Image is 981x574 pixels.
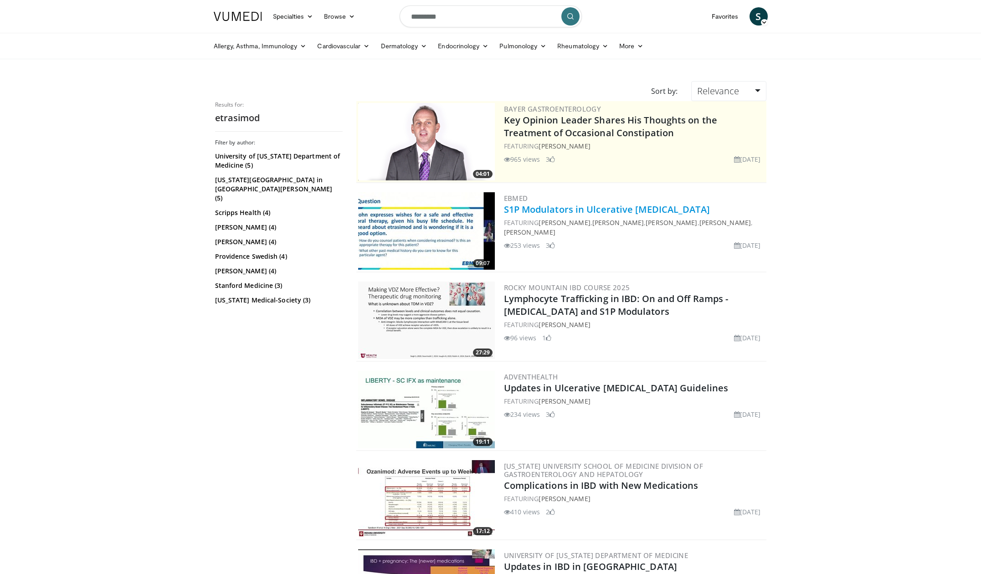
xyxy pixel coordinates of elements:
[312,37,375,55] a: Cardiovascular
[546,410,555,419] li: 3
[734,241,761,250] li: [DATE]
[644,81,684,101] div: Sort by:
[504,320,765,329] div: FEATURING
[358,371,495,448] img: 86d06df9-b58e-402a-9001-4580e6a92848.300x170_q85_crop-smart_upscale.jpg
[358,192,495,270] img: 084b3dcf-e3c4-4b6c-9948-1b3317e1a2e0.300x170_q85_crop-smart_upscale.jpg
[473,527,493,535] span: 17:12
[215,281,340,290] a: Stanford Medicine (3)
[504,104,601,113] a: Bayer Gastroenterology
[539,218,590,227] a: [PERSON_NAME]
[699,218,751,227] a: [PERSON_NAME]
[215,139,343,146] h3: Filter by author:
[504,461,704,479] a: [US_STATE] University School of Medicine Division of Gastroenterology and Hepatology
[358,460,495,538] a: 17:12
[432,37,494,55] a: Endocrinology
[546,507,555,517] li: 2
[539,494,590,503] a: [PERSON_NAME]
[215,237,340,246] a: [PERSON_NAME] (4)
[504,382,729,394] a: Updates in Ulcerative [MEDICAL_DATA] Guidelines
[504,283,630,292] a: Rocky Mountain IBD Course 2025
[539,142,590,150] a: [PERSON_NAME]
[504,218,765,237] div: FEATURING , , , ,
[691,81,766,101] a: Relevance
[504,154,540,164] li: 965 views
[552,37,614,55] a: Rheumatology
[214,12,262,21] img: VuMedi Logo
[267,7,319,26] a: Specialties
[504,410,540,419] li: 234 views
[539,320,590,329] a: [PERSON_NAME]
[504,551,688,560] a: University of [US_STATE] Department of Medicine
[358,282,495,359] img: d2f61e80-8217-43aa-a92c-c48969f0728d.300x170_q85_crop-smart_upscale.jpg
[592,218,644,227] a: [PERSON_NAME]
[504,507,540,517] li: 410 views
[504,241,540,250] li: 253 views
[734,410,761,419] li: [DATE]
[542,333,551,343] li: 1
[208,37,312,55] a: Allergy, Asthma, Immunology
[215,208,340,217] a: Scripps Health (4)
[358,192,495,270] a: 09:07
[473,170,493,178] span: 04:01
[504,333,537,343] li: 96 views
[215,175,340,203] a: [US_STATE][GEOGRAPHIC_DATA] in [GEOGRAPHIC_DATA][PERSON_NAME] (5)
[358,282,495,359] a: 27:29
[734,507,761,517] li: [DATE]
[358,371,495,448] a: 19:11
[215,252,340,261] a: Providence Swedish (4)
[375,37,433,55] a: Dermatology
[504,194,528,203] a: EBMed
[539,397,590,405] a: [PERSON_NAME]
[400,5,582,27] input: Search topics, interventions
[494,37,552,55] a: Pulmonology
[215,152,340,170] a: University of [US_STATE] Department of Medicine (5)
[215,101,343,108] p: Results for:
[504,228,555,236] a: [PERSON_NAME]
[646,218,697,227] a: [PERSON_NAME]
[215,296,340,305] a: [US_STATE] Medical-Society (3)
[504,141,765,151] div: FEATURING
[750,7,768,26] a: S
[504,479,699,492] a: Complications in IBD with New Medications
[734,154,761,164] li: [DATE]
[504,560,678,573] a: Updates in IBD in [GEOGRAPHIC_DATA]
[734,333,761,343] li: [DATE]
[706,7,744,26] a: Favorites
[473,259,493,267] span: 09:07
[358,103,495,180] img: 9828b8df-38ad-4333-b93d-bb657251ca89.png.300x170_q85_crop-smart_upscale.png
[215,266,340,276] a: [PERSON_NAME] (4)
[358,460,495,538] img: b853e80d-0e2f-447e-a8ae-999129be02e5.300x170_q85_crop-smart_upscale.jpg
[358,103,495,180] a: 04:01
[546,154,555,164] li: 3
[504,114,718,139] a: Key Opinion Leader Shares His Thoughts on the Treatment of Occasional Constipation
[215,223,340,232] a: [PERSON_NAME] (4)
[504,494,765,503] div: FEATURING
[504,203,710,215] a: S1P Modulators in Ulcerative [MEDICAL_DATA]
[318,7,360,26] a: Browse
[473,438,493,446] span: 19:11
[504,292,729,318] a: Lymphocyte Trafficking in IBD: On and Off Ramps - [MEDICAL_DATA] and S1P Modulators
[473,348,493,357] span: 27:29
[614,37,649,55] a: More
[504,372,558,381] a: AdventHealth
[504,396,765,406] div: FEATURING
[546,241,555,250] li: 3
[215,112,343,124] h2: etrasimod
[697,85,739,97] span: Relevance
